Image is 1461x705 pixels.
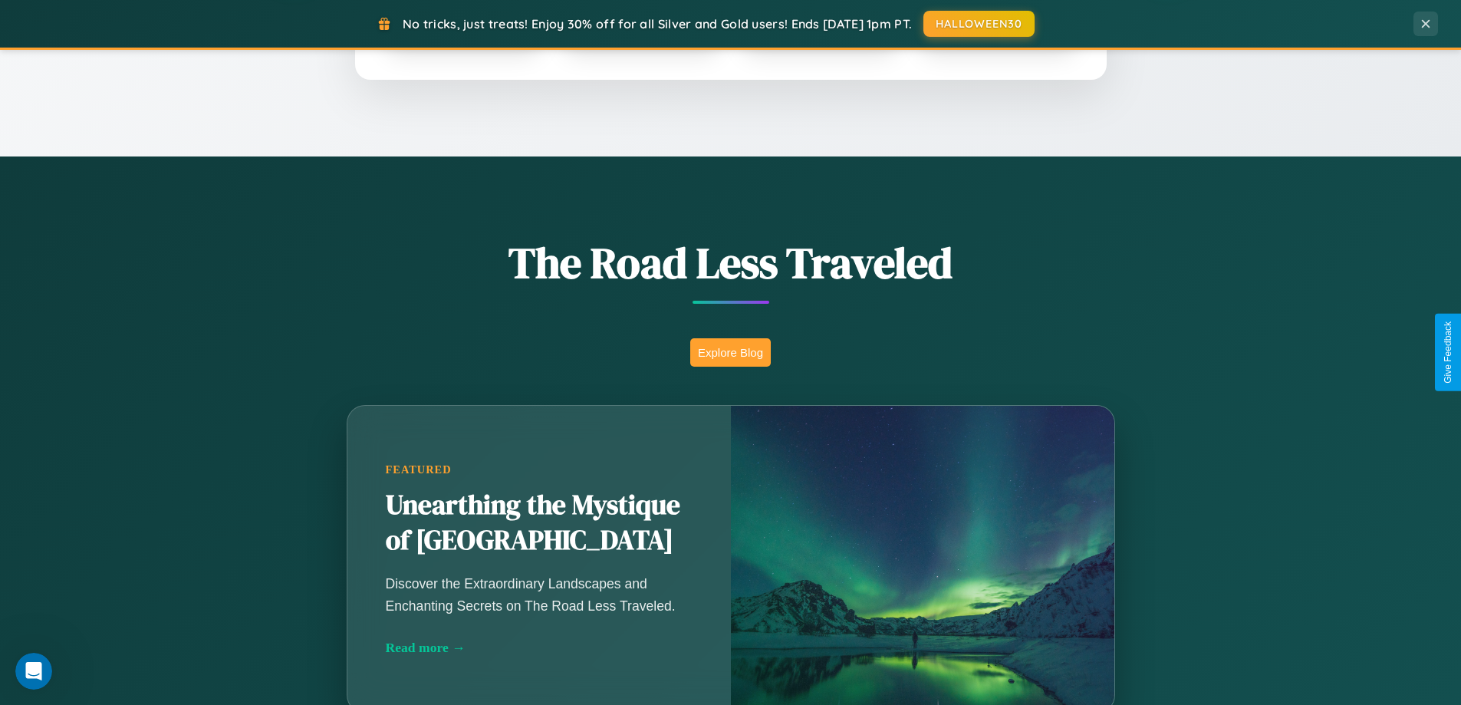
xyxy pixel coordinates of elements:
div: Featured [386,463,693,476]
p: Discover the Extraordinary Landscapes and Enchanting Secrets on The Road Less Traveled. [386,573,693,616]
div: Read more → [386,640,693,656]
button: HALLOWEEN30 [923,11,1035,37]
div: Give Feedback [1443,321,1453,384]
span: No tricks, just treats! Enjoy 30% off for all Silver and Gold users! Ends [DATE] 1pm PT. [403,16,912,31]
h2: Unearthing the Mystique of [GEOGRAPHIC_DATA] [386,488,693,558]
iframe: Intercom live chat [15,653,52,690]
h1: The Road Less Traveled [271,233,1191,292]
button: Explore Blog [690,338,771,367]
